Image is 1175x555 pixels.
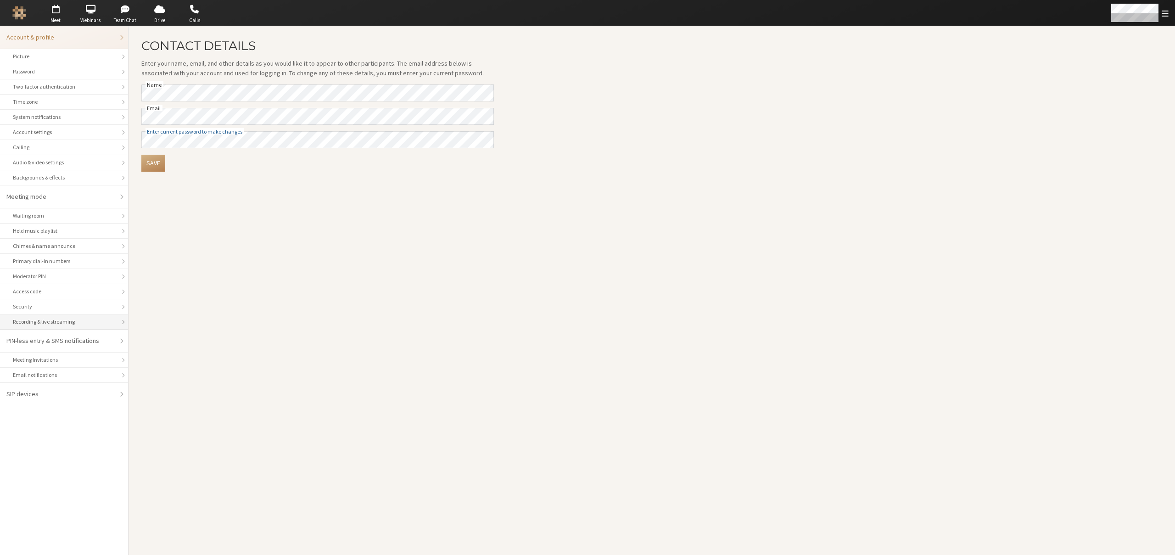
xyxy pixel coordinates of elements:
[13,113,115,121] div: System notifications
[13,128,115,136] div: Account settings
[13,287,115,296] div: Access code
[1152,531,1168,549] iframe: Chat
[13,158,115,167] div: Audio & video settings
[13,83,115,91] div: Two-factor authentication
[141,39,494,52] h2: Contact details
[13,242,115,250] div: Chimes & name announce
[13,98,115,106] div: Time zone
[13,371,115,379] div: Email notifications
[13,272,115,280] div: Moderator PIN
[141,108,494,125] input: Email
[39,17,72,24] span: Meet
[13,227,115,235] div: Hold music playlist
[6,389,115,399] div: SIP devices
[13,303,115,311] div: Security
[179,17,211,24] span: Calls
[74,17,106,24] span: Webinars
[13,212,115,220] div: Waiting room
[12,6,26,20] img: Iotum
[6,336,115,346] div: PIN-less entry & SMS notifications
[13,257,115,265] div: Primary dial-in numbers
[13,143,115,151] div: Calling
[141,155,165,172] button: Save
[144,17,176,24] span: Drive
[13,52,115,61] div: Picture
[13,318,115,326] div: Recording & live streaming
[13,174,115,182] div: Backgrounds & effects
[13,67,115,76] div: Password
[141,59,494,78] p: Enter your name, email, and other details as you would like it to appear to other participants. T...
[141,84,494,101] input: Name
[6,33,115,42] div: Account & profile
[6,192,115,202] div: Meeting mode
[141,131,494,148] input: Enter current password to make changes
[109,17,141,24] span: Team Chat
[13,356,115,364] div: Meeting Invitations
